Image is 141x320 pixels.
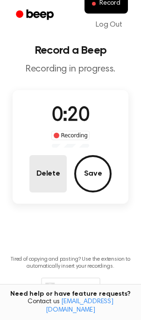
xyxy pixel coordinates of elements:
p: Tired of copying and pasting? Use the extension to automatically insert your recordings. [7,256,134,270]
div: Recording [51,131,90,140]
span: Contact us [6,298,135,314]
button: Save Audio Record [74,155,112,192]
p: Recording in progress. [7,64,134,75]
span: 0:20 [52,106,89,126]
h1: Record a Beep [7,45,134,56]
a: [EMAIL_ADDRESS][DOMAIN_NAME] [46,299,113,313]
a: Beep [9,6,62,24]
button: Delete Audio Record [29,155,67,192]
a: Log Out [86,14,132,36]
